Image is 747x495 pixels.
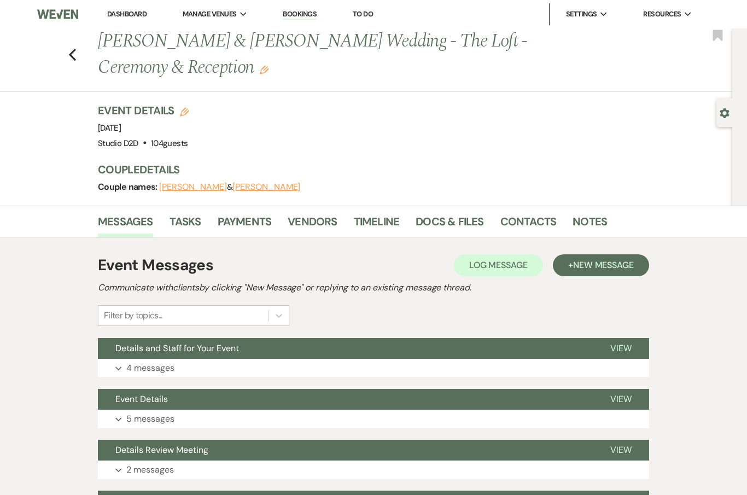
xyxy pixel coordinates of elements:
a: Contacts [500,213,557,237]
button: Details Review Meeting [98,440,593,461]
span: New Message [573,259,634,271]
h2: Communicate with clients by clicking "New Message" or replying to an existing message thread. [98,281,649,294]
span: View [610,393,632,405]
a: Dashboard [107,9,147,19]
button: 2 messages [98,461,649,479]
button: View [593,440,649,461]
span: [DATE] [98,123,121,133]
span: Resources [643,9,681,20]
h3: Event Details [98,103,189,118]
a: Notes [573,213,607,237]
button: 4 messages [98,359,649,377]
span: View [610,444,632,456]
span: Studio D2D [98,138,138,149]
button: 5 messages [98,410,649,428]
span: Event Details [115,393,168,405]
p: 5 messages [126,412,174,426]
button: [PERSON_NAME] [232,183,300,191]
p: 4 messages [126,361,174,375]
span: Couple names: [98,181,159,193]
p: 2 messages [126,463,174,477]
h1: [PERSON_NAME] & [PERSON_NAME] Wedding - The Loft - Ceremony & Reception [98,28,588,80]
a: Vendors [288,213,337,237]
button: View [593,338,649,359]
a: Timeline [354,213,400,237]
span: Details Review Meeting [115,444,208,456]
a: Messages [98,213,153,237]
span: View [610,342,632,354]
span: Details and Staff for Your Event [115,342,239,354]
button: Open lead details [720,107,730,118]
button: Details and Staff for Your Event [98,338,593,359]
span: Manage Venues [183,9,237,20]
button: Log Message [454,254,543,276]
div: Filter by topics... [104,309,162,322]
button: Event Details [98,389,593,410]
a: To Do [353,9,373,19]
span: 104 guests [151,138,188,149]
a: Tasks [170,213,201,237]
span: Settings [566,9,597,20]
button: [PERSON_NAME] [159,183,227,191]
a: Payments [218,213,272,237]
a: Bookings [283,9,317,20]
span: & [159,182,300,193]
h1: Event Messages [98,254,213,277]
button: View [593,389,649,410]
button: +New Message [553,254,649,276]
a: Docs & Files [416,213,483,237]
span: Log Message [469,259,528,271]
h3: Couple Details [98,162,710,177]
button: Edit [260,65,269,74]
img: Weven Logo [37,3,78,26]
